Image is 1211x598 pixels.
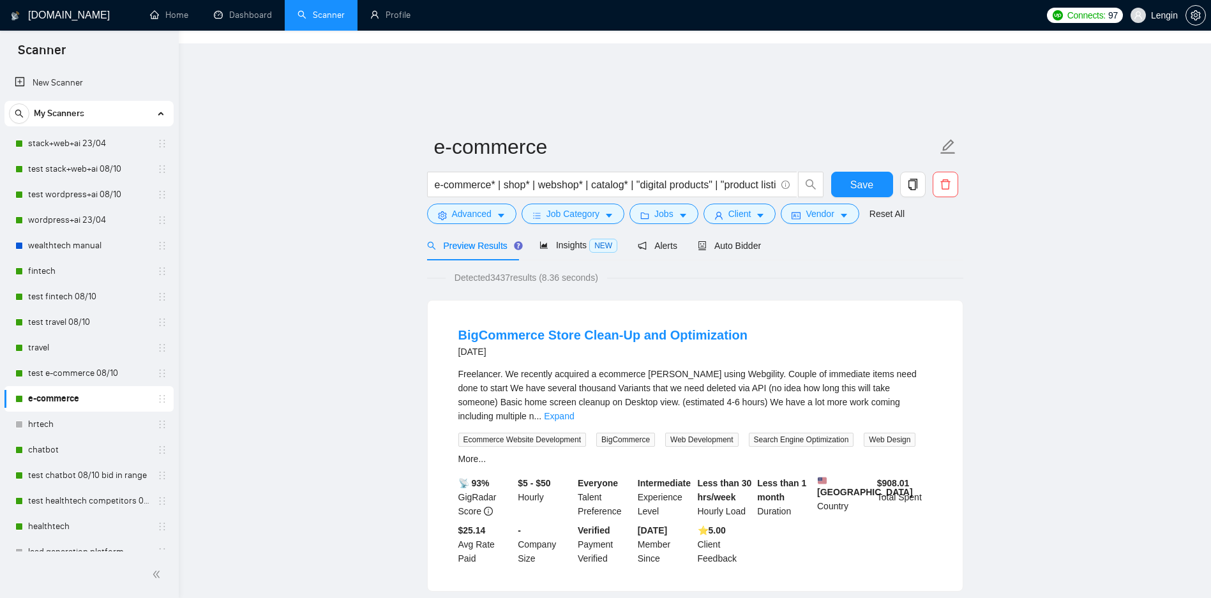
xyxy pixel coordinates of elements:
[575,476,635,518] div: Talent Preference
[695,476,755,518] div: Hourly Load
[458,344,748,359] div: [DATE]
[497,211,506,220] span: caret-down
[157,368,167,378] span: holder
[28,335,149,361] a: travel
[755,476,815,518] div: Duration
[427,241,436,250] span: search
[458,525,486,535] b: $25.14
[850,177,873,193] span: Save
[157,215,167,225] span: holder
[157,521,167,532] span: holder
[458,478,490,488] b: 📡 93%
[695,523,755,565] div: Client Feedback
[157,138,167,149] span: holder
[28,514,149,539] a: healthtech
[900,172,926,197] button: copy
[456,476,516,518] div: GigRadar Score
[792,211,801,220] span: idcard
[157,343,167,353] span: holder
[452,207,492,221] span: Advanced
[940,138,956,155] span: edit
[518,478,550,488] b: $5 - $50
[157,164,167,174] span: holder
[698,241,761,251] span: Auto Bidder
[28,207,149,233] a: wordpress+ai 23/04
[799,179,823,190] span: search
[157,190,167,200] span: holder
[532,211,541,220] span: bars
[629,204,698,224] button: folderJobscaret-down
[901,179,925,190] span: copy
[1168,555,1198,585] iframe: Intercom live chat
[427,204,516,224] button: settingAdvancedcaret-down
[539,240,617,250] span: Insights
[458,328,748,342] a: BigCommerce Store Clean-Up and Optimization
[28,284,149,310] a: test fintech 08/10
[28,437,149,463] a: chatbot
[698,478,752,502] b: Less than 30 hrs/week
[8,41,76,68] span: Scanner
[522,204,624,224] button: barsJob Categorycaret-down
[831,172,893,197] button: Save
[578,525,610,535] b: Verified
[515,523,575,565] div: Company Size
[756,211,765,220] span: caret-down
[157,266,167,276] span: holder
[28,310,149,335] a: test travel 08/10
[28,488,149,514] a: test healthtech competitors 08/10
[446,271,607,285] span: Detected 3437 results (8.36 seconds)
[781,181,790,189] span: info-circle
[157,292,167,302] span: holder
[640,211,649,220] span: folder
[28,412,149,437] a: hrtech
[518,525,521,535] b: -
[458,433,587,447] span: Ecommerce Website Development
[781,204,859,224] button: idcardVendorcaret-down
[679,211,688,220] span: caret-down
[749,433,854,447] span: Search Engine Optimization
[546,207,599,221] span: Job Category
[596,433,655,447] span: BigCommerce
[635,476,695,518] div: Experience Level
[578,478,618,488] b: Everyone
[638,525,667,535] b: [DATE]
[665,433,739,447] span: Web Development
[152,568,165,581] span: double-left
[539,241,548,250] span: area-chart
[28,233,149,258] a: wealthtech manual
[15,70,163,96] a: New Scanner
[427,241,519,251] span: Preview Results
[157,394,167,404] span: holder
[28,182,149,207] a: test wordpress+ai 08/10
[28,361,149,386] a: test e-commerce 08/10
[698,525,726,535] b: ⭐️ 5.00
[638,241,677,251] span: Alerts
[589,239,617,253] span: NEW
[28,463,149,488] a: test chatbot 08/10 bid in range
[544,411,574,421] a: Expand
[28,386,149,412] a: e-commerce
[28,131,149,156] a: stack+web+ai 23/04
[703,204,776,224] button: userClientcaret-down
[157,317,167,327] span: holder
[28,156,149,182] a: test stack+web+ai 08/10
[728,207,751,221] span: Client
[28,258,149,284] a: fintech
[9,103,29,124] button: search
[575,523,635,565] div: Payment Verified
[818,476,827,485] img: 🇺🇸
[28,539,149,565] a: lead generation platform
[157,547,167,557] span: holder
[933,172,958,197] button: delete
[869,207,905,221] a: Reset All
[456,523,516,565] div: Avg Rate Paid
[933,179,958,190] span: delete
[714,211,723,220] span: user
[877,478,910,488] b: $ 908.01
[434,131,937,163] input: Scanner name...
[438,211,447,220] span: setting
[875,476,935,518] div: Total Spent
[654,207,673,221] span: Jobs
[534,411,542,421] span: ...
[157,241,167,251] span: holder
